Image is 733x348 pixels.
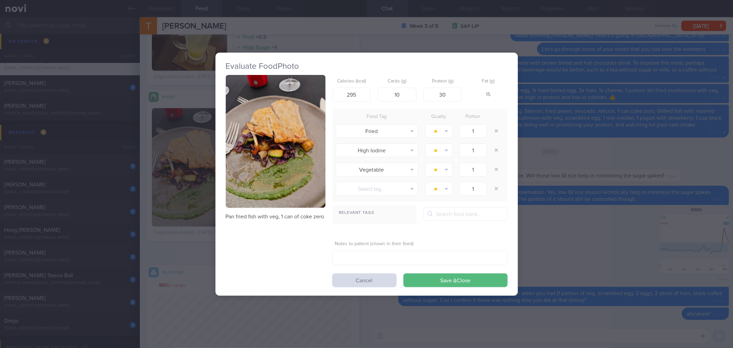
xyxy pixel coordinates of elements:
[423,88,462,101] input: 9
[459,163,487,176] input: 1.0
[423,207,508,221] input: Search food bank...
[226,61,508,72] h2: Evaluate Food Photo
[332,209,417,217] div: Relevant Tags
[471,78,505,85] label: Fat (g)
[336,124,418,138] button: Fried
[226,213,325,220] p: Pan fried fish with veg, 1 can of coke zero
[336,182,418,196] button: Select tag...
[459,124,487,138] input: 1.0
[335,241,505,247] label: Notes to patient (shown in their feed)
[459,182,487,196] input: 1.0
[380,78,414,85] label: Carbs (g)
[422,112,456,122] div: Quality
[378,88,417,101] input: 33
[459,143,487,157] input: 1.0
[426,78,459,85] label: Protein (g)
[335,78,368,85] label: Calories (kcal)
[456,112,490,122] div: Portion
[403,273,508,287] button: Save &Close
[332,273,397,287] button: Cancel
[336,163,418,176] button: Vegetable
[226,75,325,208] img: Pan fried fish with veg, 1 can of coke zero
[332,88,371,101] input: 250
[469,88,508,102] div: 15
[332,112,422,122] div: Food Tag
[336,143,418,157] button: High Iodine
